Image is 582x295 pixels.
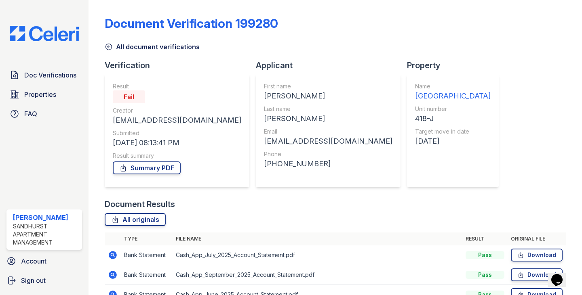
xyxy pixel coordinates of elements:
div: Phone [264,150,392,158]
div: Document Verification 199280 [105,16,278,31]
div: [PERSON_NAME] [264,113,392,124]
td: Bank Statement [121,245,173,265]
div: Email [264,128,392,136]
div: [EMAIL_ADDRESS][DOMAIN_NAME] [264,136,392,147]
a: FAQ [6,106,82,122]
span: Doc Verifications [24,70,76,80]
iframe: chat widget [548,263,574,287]
th: Result [462,232,508,245]
div: Property [407,60,505,71]
div: Pass [466,251,504,259]
div: [PERSON_NAME] [264,90,392,102]
div: Verification [105,60,256,71]
a: Summary PDF [113,161,181,174]
td: Cash_App_July_2025_Account_Statement.pdf [173,245,462,265]
div: [DATE] 08:13:41 PM [113,137,241,149]
td: Bank Statement [121,265,173,285]
span: Sign out [21,276,46,285]
span: Properties [24,90,56,99]
div: Result [113,82,241,90]
div: 418-J [415,113,491,124]
div: [PERSON_NAME] [13,213,79,222]
div: Unit number [415,105,491,113]
a: All originals [105,213,166,226]
th: Original file [508,232,566,245]
div: Result summary [113,152,241,160]
a: Doc Verifications [6,67,82,83]
div: Name [415,82,491,90]
th: Type [121,232,173,245]
div: [DATE] [415,136,491,147]
span: FAQ [24,109,37,119]
img: CE_Logo_Blue-a8612792a0a2168367f1c8372b55b34899dd931a85d93a1a3d3e32e68fde9ad4.png [3,26,85,41]
span: Account [21,256,46,266]
div: Sandhurst Apartment Management [13,222,79,247]
div: [PHONE_NUMBER] [264,158,392,169]
div: Fail [113,90,145,103]
a: Account [3,253,85,269]
a: Download [511,268,563,281]
div: [GEOGRAPHIC_DATA] [415,90,491,102]
div: Pass [466,271,504,279]
a: Download [511,249,563,262]
div: Last name [264,105,392,113]
div: Applicant [256,60,407,71]
th: File name [173,232,462,245]
div: Target move in date [415,128,491,136]
td: Cash_App_September_2025_Account_Statement.pdf [173,265,462,285]
div: Submitted [113,129,241,137]
a: Sign out [3,272,85,289]
a: All document verifications [105,42,200,52]
a: Properties [6,86,82,103]
div: First name [264,82,392,90]
div: Document Results [105,199,175,210]
div: [EMAIL_ADDRESS][DOMAIN_NAME] [113,115,241,126]
a: Name [GEOGRAPHIC_DATA] [415,82,491,102]
div: Creator [113,107,241,115]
